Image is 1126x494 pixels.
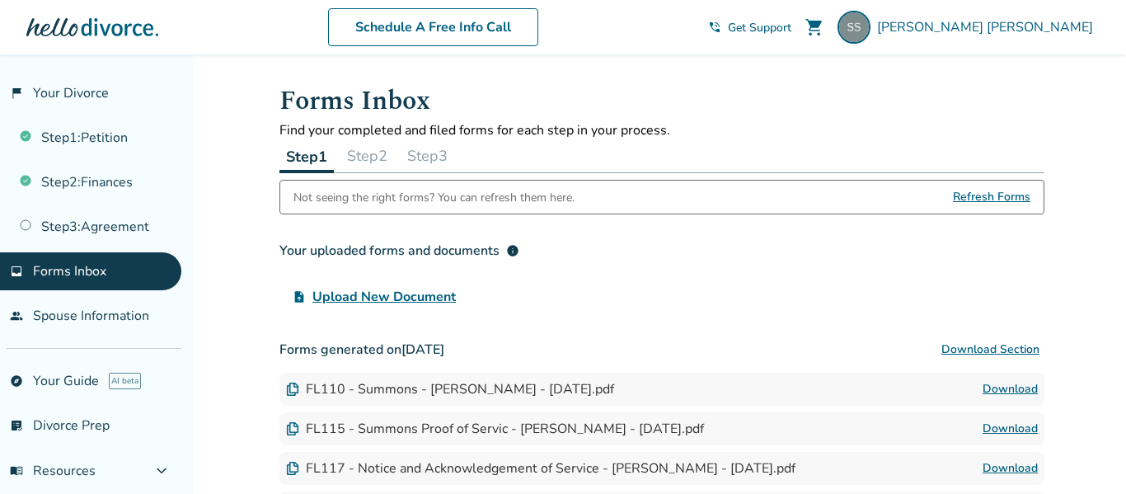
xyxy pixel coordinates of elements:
[983,459,1038,478] a: Download
[279,241,519,261] div: Your uploaded forms and documents
[33,262,106,280] span: Forms Inbox
[152,461,171,481] span: expand_more
[10,265,23,278] span: inbox
[506,244,519,257] span: info
[286,380,614,398] div: FL110 - Summons - [PERSON_NAME] - [DATE].pdf
[708,21,721,34] span: phone_in_talk
[279,333,1044,366] h3: Forms generated on [DATE]
[10,309,23,322] span: people
[837,11,870,44] img: sammyjo79@gmail.com
[10,374,23,388] span: explore
[286,462,299,475] img: Document
[286,420,704,438] div: FL115 - Summons Proof of Servic - [PERSON_NAME] - [DATE].pdf
[1044,415,1126,494] iframe: Chat Widget
[286,459,795,478] div: FL117 - Notice and Acknowledgement of Service - [PERSON_NAME] - [DATE].pdf
[877,18,1100,36] span: [PERSON_NAME] [PERSON_NAME]
[279,121,1044,139] p: Find your completed and filed forms for each step in your process.
[293,290,306,303] span: upload_file
[328,8,538,46] a: Schedule A Free Info Call
[936,333,1044,366] button: Download Section
[10,87,23,100] span: flag_2
[279,139,334,173] button: Step1
[109,373,141,389] span: AI beta
[983,419,1038,439] a: Download
[286,422,299,435] img: Document
[312,287,456,307] span: Upload New Document
[293,181,575,214] div: Not seeing the right forms? You can refresh them here.
[953,181,1030,214] span: Refresh Forms
[10,419,23,432] span: list_alt_check
[728,20,791,35] span: Get Support
[708,20,791,35] a: phone_in_talkGet Support
[10,464,23,478] span: menu_book
[279,81,1044,121] h1: Forms Inbox
[805,17,824,37] span: shopping_cart
[340,139,394,172] button: Step2
[401,139,454,172] button: Step3
[10,462,96,480] span: Resources
[983,379,1038,399] a: Download
[286,383,299,396] img: Document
